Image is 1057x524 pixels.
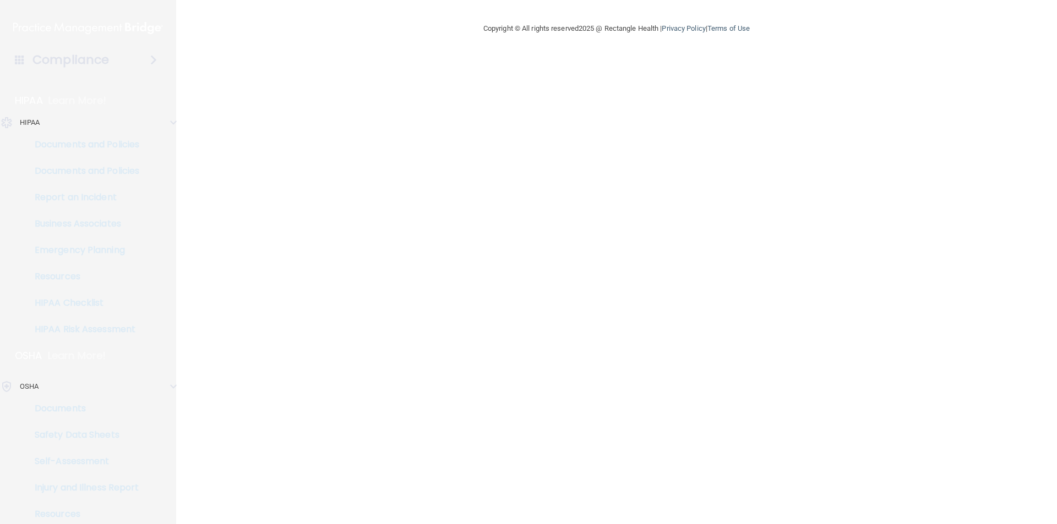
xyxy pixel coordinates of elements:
[7,139,157,150] p: Documents and Policies
[32,52,109,68] h4: Compliance
[7,297,157,308] p: HIPAA Checklist
[20,380,39,393] p: OSHA
[7,192,157,203] p: Report an Incident
[707,24,750,32] a: Terms of Use
[7,166,157,176] p: Documents and Policies
[7,509,157,520] p: Resources
[15,94,43,107] p: HIPAA
[48,349,106,362] p: Learn More!
[416,11,818,46] div: Copyright © All rights reserved 2025 @ Rectangle Health | |
[48,94,107,107] p: Learn More!
[7,271,157,282] p: Resources
[20,116,40,129] p: HIPAA
[13,17,163,39] img: PMB logo
[7,456,157,467] p: Self-Assessment
[7,245,157,256] p: Emergency Planning
[15,349,42,362] p: OSHA
[7,324,157,335] p: HIPAA Risk Assessment
[7,429,157,440] p: Safety Data Sheets
[7,403,157,414] p: Documents
[7,218,157,229] p: Business Associates
[662,24,705,32] a: Privacy Policy
[7,482,157,493] p: Injury and Illness Report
